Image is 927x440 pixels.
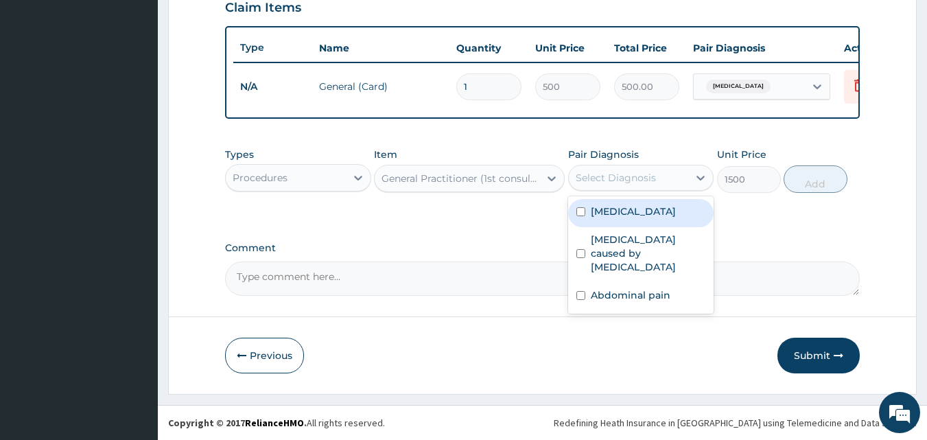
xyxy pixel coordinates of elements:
[80,132,189,271] span: We're online!
[784,165,847,193] button: Add
[837,34,906,62] th: Actions
[168,417,307,429] strong: Copyright © 2017 .
[245,417,304,429] a: RelianceHMO
[528,34,607,62] th: Unit Price
[7,294,261,342] textarea: Type your message and hit 'Enter'
[568,148,639,161] label: Pair Diagnosis
[706,80,771,93] span: [MEDICAL_DATA]
[225,1,301,16] h3: Claim Items
[591,205,676,218] label: [MEDICAL_DATA]
[576,171,656,185] div: Select Diagnosis
[71,77,231,95] div: Chat with us now
[312,73,449,100] td: General (Card)
[449,34,528,62] th: Quantity
[312,34,449,62] th: Name
[225,149,254,161] label: Types
[158,405,927,440] footer: All rights reserved.
[25,69,56,103] img: d_794563401_company_1708531726252_794563401
[225,338,304,373] button: Previous
[225,242,860,254] label: Comment
[686,34,837,62] th: Pair Diagnosis
[591,288,670,302] label: Abdominal pain
[233,74,312,100] td: N/A
[225,7,258,40] div: Minimize live chat window
[233,35,312,60] th: Type
[591,233,706,274] label: [MEDICAL_DATA] caused by [MEDICAL_DATA]
[607,34,686,62] th: Total Price
[382,172,541,185] div: General Practitioner (1st consultation)
[374,148,397,161] label: Item
[717,148,766,161] label: Unit Price
[233,171,288,185] div: Procedures
[554,416,917,430] div: Redefining Heath Insurance in [GEOGRAPHIC_DATA] using Telemedicine and Data Science!
[777,338,860,373] button: Submit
